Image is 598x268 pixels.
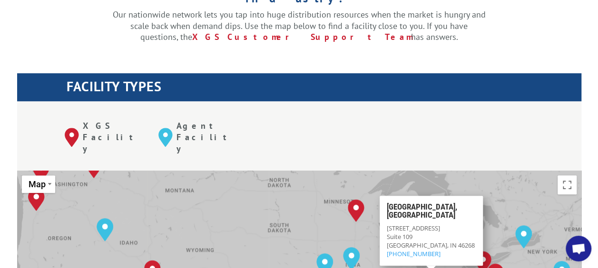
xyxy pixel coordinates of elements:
[566,236,591,261] a: Open chat
[67,80,581,98] h1: FACILITY TYPES
[86,155,102,178] div: Spokane, WA
[472,199,479,206] span: Close
[386,232,412,240] span: Suite 109
[386,241,474,249] span: [GEOGRAPHIC_DATA], IN 46268
[386,223,440,232] span: [STREET_ADDRESS]
[558,175,577,194] button: Toggle fullscreen view
[192,31,411,42] a: XGS Customer Support Team
[83,120,144,154] p: XGS Facility
[113,9,486,43] p: Our nationwide network lets you tap into huge distribution resources when the market is hungry an...
[176,120,238,154] p: Agent Facility
[348,199,364,222] div: Minneapolis, MN
[29,179,46,189] span: Map
[386,202,475,223] h3: [GEOGRAPHIC_DATA], [GEOGRAPHIC_DATA]
[97,218,113,241] div: Boise, ID
[515,225,532,248] div: Rochester, NY
[33,160,49,182] div: Kent, WA
[22,175,55,193] button: Change map style
[386,249,440,258] a: [PHONE_NUMBER]
[28,188,45,211] div: Portland, OR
